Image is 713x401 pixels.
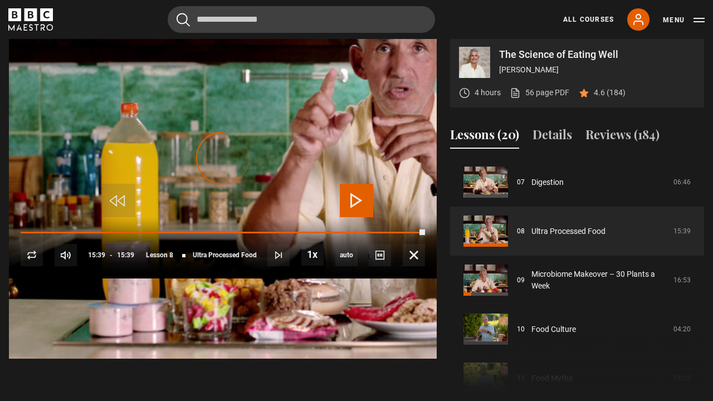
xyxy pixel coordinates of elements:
[21,244,43,266] button: Replay
[499,50,695,60] p: The Science of Eating Well
[193,252,257,258] span: Ultra Processed Food
[510,87,569,99] a: 56 page PDF
[533,125,572,149] button: Details
[403,244,425,266] button: Fullscreen
[9,38,437,278] video-js: Video Player
[88,245,105,265] span: 15:39
[475,87,501,99] p: 4 hours
[267,244,290,266] button: Next Lesson
[301,243,324,266] button: Playback Rate
[369,244,391,266] button: Captions
[168,6,435,33] input: Search
[563,14,614,25] a: All Courses
[531,177,564,188] a: Digestion
[531,324,576,335] a: Food Culture
[335,244,358,266] span: auto
[335,244,358,266] div: Current quality: 720p
[55,244,77,266] button: Mute
[21,232,425,234] div: Progress Bar
[663,14,705,26] button: Toggle navigation
[594,87,626,99] p: 4.6 (184)
[177,13,190,27] button: Submit the search query
[531,226,605,237] a: Ultra Processed Food
[531,268,667,292] a: Microbiome Makeover – 30 Plants a Week
[117,245,134,265] span: 15:39
[585,125,660,149] button: Reviews (184)
[499,64,695,76] p: [PERSON_NAME]
[450,125,519,149] button: Lessons (20)
[8,8,53,31] svg: BBC Maestro
[146,252,173,258] span: Lesson 8
[110,251,113,259] span: -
